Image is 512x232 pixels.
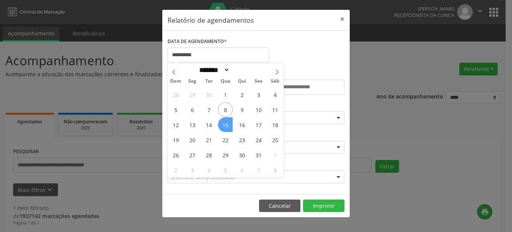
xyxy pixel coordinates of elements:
[201,87,216,102] span: Setembro 30, 2025
[235,87,249,102] span: Outubro 2, 2025
[251,163,266,177] span: Novembro 7, 2025
[268,117,282,132] span: Outubro 18, 2025
[201,147,216,162] span: Outubro 28, 2025
[197,66,230,74] select: Month
[168,147,183,162] span: Outubro 26, 2025
[234,79,250,84] span: Qui
[168,132,183,147] span: Outubro 19, 2025
[235,117,249,132] span: Outubro 16, 2025
[235,132,249,147] span: Outubro 23, 2025
[235,163,249,177] span: Novembro 6, 2025
[230,66,254,74] input: Year
[235,102,249,117] span: Outubro 9, 2025
[170,173,235,181] span: Selecione um profissional
[250,79,267,84] span: Sex
[268,102,282,117] span: Outubro 11, 2025
[201,117,216,132] span: Outubro 14, 2025
[251,102,266,117] span: Outubro 10, 2025
[258,68,344,80] label: ATÉ
[184,79,201,84] span: Seg
[168,79,184,84] span: Dom
[251,132,266,147] span: Outubro 24, 2025
[185,87,200,102] span: Setembro 29, 2025
[268,163,282,177] span: Novembro 8, 2025
[168,87,183,102] span: Setembro 28, 2025
[201,132,216,147] span: Outubro 21, 2025
[168,15,254,25] h5: Relatório de agendamentos
[235,147,249,162] span: Outubro 30, 2025
[251,87,266,102] span: Outubro 3, 2025
[335,10,350,28] button: Close
[168,163,183,177] span: Novembro 2, 2025
[268,87,282,102] span: Outubro 4, 2025
[268,132,282,147] span: Outubro 25, 2025
[168,102,183,117] span: Outubro 5, 2025
[185,147,200,162] span: Outubro 27, 2025
[218,87,233,102] span: Outubro 1, 2025
[267,79,283,84] span: Sáb
[303,200,344,212] button: Imprimir
[201,79,217,84] span: Ter
[201,102,216,117] span: Outubro 7, 2025
[168,36,227,48] label: DATA DE AGENDAMENTO
[201,163,216,177] span: Novembro 4, 2025
[185,117,200,132] span: Outubro 13, 2025
[218,147,233,162] span: Outubro 29, 2025
[217,79,234,84] span: Qua
[259,200,300,212] button: Cancelar
[185,163,200,177] span: Novembro 3, 2025
[218,102,233,117] span: Outubro 8, 2025
[168,117,183,132] span: Outubro 12, 2025
[218,163,233,177] span: Novembro 5, 2025
[251,147,266,162] span: Outubro 31, 2025
[218,132,233,147] span: Outubro 22, 2025
[218,117,233,132] span: Outubro 15, 2025
[185,102,200,117] span: Outubro 6, 2025
[268,147,282,162] span: Novembro 1, 2025
[185,132,200,147] span: Outubro 20, 2025
[251,117,266,132] span: Outubro 17, 2025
